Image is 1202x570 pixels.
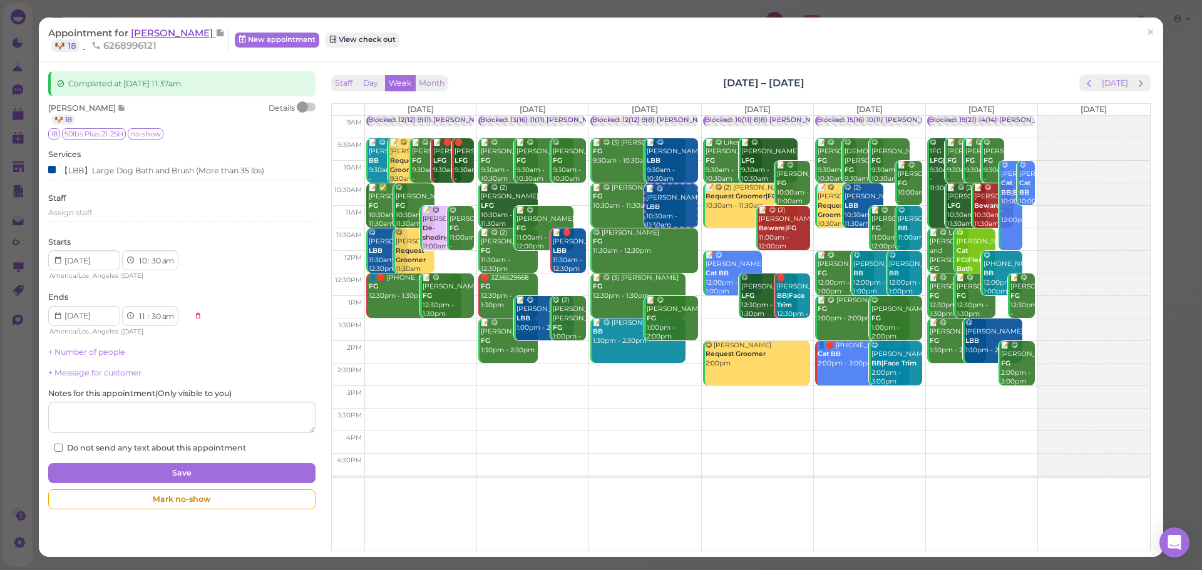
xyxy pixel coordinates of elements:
[481,337,490,345] b: FG
[454,138,473,193] div: 🛑 [PERSON_NAME] 9:30am - 10:30am
[344,253,362,262] span: 12pm
[741,156,754,165] b: LFG
[48,326,188,337] div: |
[592,318,686,346] div: 📝 😋 [PERSON_NAME] 1:30pm - 2:30pm
[817,138,856,184] div: 📝 😋 [PERSON_NAME] 9:30am - 10:30am
[433,156,446,165] b: LFG
[122,327,143,335] span: [DATE]
[390,156,431,174] b: Request Groomer|FG
[593,282,602,290] b: FG
[968,104,995,114] span: [DATE]
[983,138,1004,193] div: 😋 [PERSON_NAME] 9:30am - 10:30am
[455,156,468,165] b: LFG
[706,156,715,165] b: FG
[957,292,966,300] b: FG
[339,321,362,329] span: 1:30pm
[481,201,494,210] b: LFG
[336,231,362,239] span: 11:30am
[871,359,917,367] b: BB|Face Trim
[947,201,960,210] b: LFG
[1010,273,1035,328] div: 📝 😋 [PERSON_NAME] 12:30pm - 1:30pm
[356,75,386,92] button: Day
[433,138,461,193] div: 📝 🛑 [PERSON_NAME] 9:30am - 10:30am
[347,389,362,397] span: 3pm
[48,489,315,509] div: Mark no-show
[705,138,763,184] div: 📝 😋 Likes [PERSON_NAME] 9:30am - 10:30am
[705,251,763,297] div: 📝 😋 [PERSON_NAME] 12:00pm - 1:00pm
[553,156,562,165] b: FG
[48,128,60,140] span: 18
[930,156,958,165] b: LFG|LBB
[592,228,698,256] div: 😋 [PERSON_NAME] 11:30am - 12:30pm
[449,206,474,261] div: 😋 [PERSON_NAME] 11:00am - 12:00pm
[552,138,586,184] div: 😋 [PERSON_NAME] 9:30am - 10:30am
[326,33,399,48] a: View check out
[897,161,922,216] div: 📝 😋 [PERSON_NAME] 10:00am - 11:00am
[818,350,841,358] b: Cat BB
[845,166,854,174] b: FG
[48,463,315,483] button: Save
[369,156,379,165] b: BB
[1079,74,1099,91] button: prev
[1081,104,1107,114] span: [DATE]
[128,128,163,140] span: no-show
[777,292,805,309] b: BB|Face Trim
[853,251,910,297] div: 😋 [PERSON_NAME] 12:00pm - 1:00pm
[480,318,538,355] div: 📝 😋 [PERSON_NAME] 1:30pm - 2:30pm
[973,183,1013,229] div: 📝 😋 [PERSON_NAME] 10:30am - 11:30am
[411,138,440,193] div: 📝 😋 [PERSON_NAME] 9:30am - 10:30am
[54,442,246,454] label: Do not send any text about this appointment
[553,323,562,332] b: FG
[592,273,686,301] div: 📝 😋 (3) [PERSON_NAME] 12:30pm - 1:30pm
[423,292,432,300] b: FG
[335,276,362,284] span: 12:30pm
[818,201,859,219] b: Request Groomer|FG
[48,208,92,217] span: Assign staff
[269,103,295,125] div: Details
[368,138,397,193] div: 📝 😋 [PERSON_NAME] 9:30am - 10:30am
[344,163,362,171] span: 10am
[947,156,957,165] b: FG
[49,272,118,280] span: America/Los_Angeles
[817,296,910,323] div: 📝 😋 [PERSON_NAME] 1:00pm - 2:00pm
[897,206,922,261] div: 😋 [PERSON_NAME] 11:00am - 12:00pm
[965,318,1022,355] div: 😋 [PERSON_NAME] 1:30pm - 2:30pm
[965,337,979,345] b: LBB
[898,224,908,232] b: BB
[48,27,225,51] a: [PERSON_NAME] 🐶 18
[645,185,697,230] div: 📝 😋 [PERSON_NAME] 10:30am - 11:30am
[215,27,225,39] span: Note
[871,296,923,342] div: 😋 [PERSON_NAME] 1:00pm - 2:00pm
[965,138,986,193] div: 📝 😋 [PERSON_NAME] 9:30am - 10:30am
[396,247,426,264] b: Request Groomer
[758,206,810,252] div: 📝 😋 (2) [PERSON_NAME] 11:00am - 12:00pm
[632,104,658,114] span: [DATE]
[516,296,573,333] div: 📝 😋 [PERSON_NAME] 1:00pm - 2:00pm
[871,206,910,252] div: 📝 😋 [PERSON_NAME] 11:00am - 12:00pm
[48,270,188,282] div: |
[480,183,538,229] div: 📝 😋 (2) [PERSON_NAME] 10:30am - 11:30am
[516,314,530,322] b: LBB
[131,27,215,39] span: [PERSON_NAME]
[337,411,362,419] span: 3:30pm
[552,228,586,274] div: 📝 🛑 [PERSON_NAME] 11:30am - 12:30pm
[516,206,573,252] div: 📝 😋 [PERSON_NAME] 11:00am - 12:00pm
[817,251,875,297] div: 📝 😋 [PERSON_NAME] 12:00pm - 1:00pm
[48,292,68,303] label: Ends
[984,156,993,165] b: FG
[480,138,538,184] div: 📝 😋 [PERSON_NAME] 9:30am - 10:30am
[369,201,378,210] b: FG
[480,228,538,274] div: 📝 😋 (2) [PERSON_NAME] 11:30am - 12:30pm
[889,269,899,277] b: BB
[776,161,810,206] div: 📝 😋 [PERSON_NAME] 10:00am - 11:00am
[48,193,66,204] label: Staff
[412,156,421,165] b: FG
[871,224,881,232] b: FG
[48,347,125,357] a: + Number of people
[1001,179,1023,196] b: Cat BB|BB
[956,228,995,293] div: 😋 [PERSON_NAME] 11:30am - 12:30pm
[647,156,660,165] b: LBB
[91,39,157,51] span: 6268996121
[871,341,923,387] div: 😋 [PERSON_NAME] 2:00pm - 3:00pm
[853,269,863,277] b: BB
